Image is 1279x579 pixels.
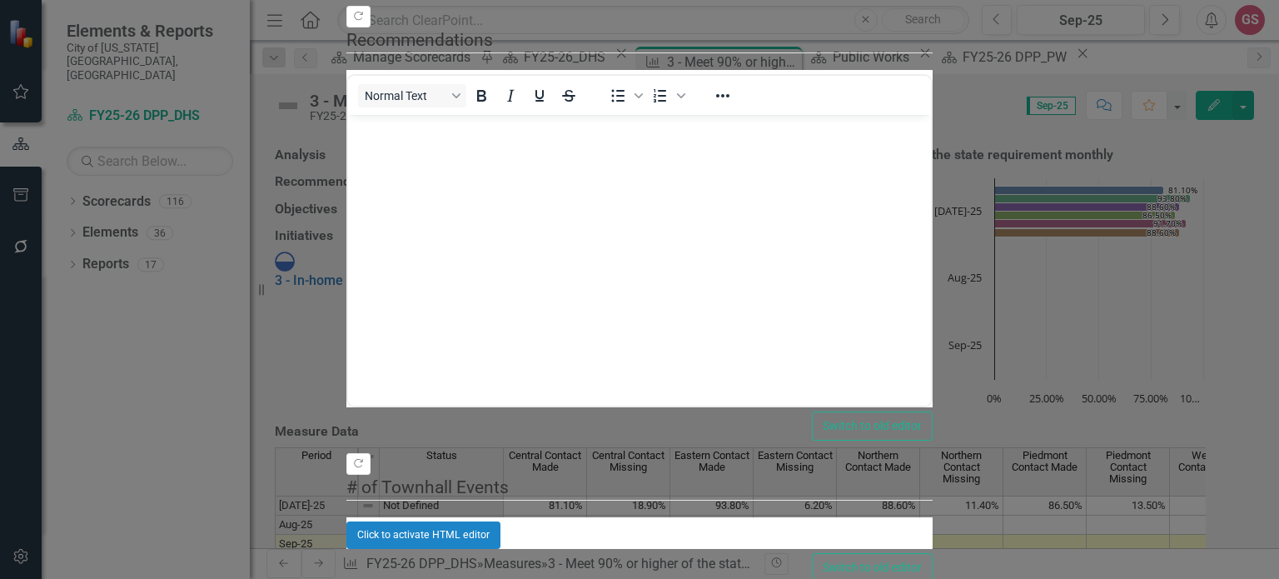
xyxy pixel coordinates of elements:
button: Click to activate HTML editor [346,522,500,548]
button: Block Normal Text [358,84,466,107]
button: Switch to old editor [812,412,933,441]
iframe: Rich Text Area [348,115,931,406]
button: Bold [467,84,495,107]
button: Italic [496,84,525,107]
button: Underline [525,84,554,107]
span: Normal Text [365,89,446,102]
legend: Recommendations [346,27,933,53]
div: Numbered list [646,84,688,107]
button: Reveal or hide additional toolbar items [709,84,737,107]
legend: # of Townhall Events [346,475,933,501]
button: Strikethrough [555,84,583,107]
div: Bullet list [604,84,645,107]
